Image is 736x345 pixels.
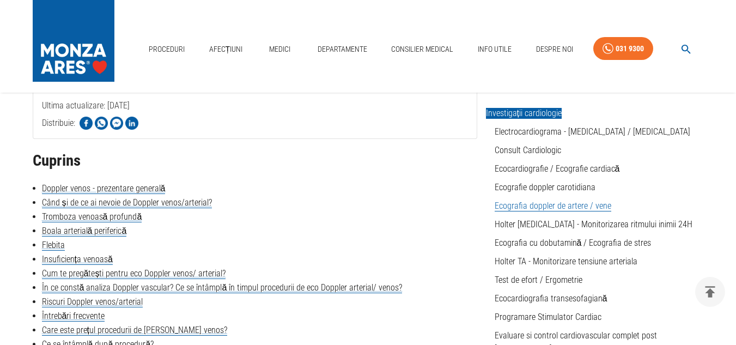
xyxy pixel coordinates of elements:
h2: Procedurile Noastre [486,77,704,94]
a: Riscuri Doppler venos/arterial [42,296,143,307]
a: Întrebări frecvente [42,311,105,322]
a: Doppler venos - prezentare generală [42,183,166,194]
span: Ultima actualizare: [DATE] [42,100,130,154]
a: Consilier Medical [387,38,458,60]
a: 031 9300 [593,37,653,60]
h2: Cuprins [33,152,477,170]
a: Când și de ce ai nevoie de Doppler venos/arterial? [42,197,212,208]
img: Share on WhatsApp [95,117,108,130]
button: delete [695,277,725,307]
a: Flebita [42,240,65,251]
a: În ce constă analiza Doppler vascular? Ce se întâmplă în timpul procedurii de eco Doppler arteria... [42,282,403,293]
p: Distribuie: [42,117,75,130]
a: Holter TA - Monitorizare tensiune arteriala [495,256,637,267]
a: Ecografie doppler carotidiana [495,182,595,192]
a: Cum te pregătești pentru eco Doppler venos/ arterial? [42,268,226,279]
a: Electrocardiograma - [MEDICAL_DATA] / [MEDICAL_DATA] [495,126,690,137]
a: Care este prețul procedurii de [PERSON_NAME] venos? [42,325,227,336]
a: Medici [263,38,297,60]
img: Share on Facebook Messenger [110,117,123,130]
a: Ecografia cu dobutamină / Ecografia de stres [495,238,652,248]
a: Ecocardiografie / Ecografie cardiacă [495,164,620,174]
a: Proceduri [144,38,189,60]
a: Tromboza venoasă profundă [42,211,142,222]
img: Share on LinkedIn [125,117,138,130]
a: Consult Cardiologic [495,145,561,155]
a: Ecocardiografia transesofagiană [495,293,607,304]
a: Info Utile [473,38,516,60]
a: Insuficiența venoasă [42,254,113,265]
a: Ecografia doppler de artere / vene [495,201,611,211]
a: Despre Noi [532,38,577,60]
a: Departamente [313,38,372,60]
a: Afecțiuni [205,38,247,60]
a: Programare Stimulator Cardiac [495,312,601,322]
a: Test de efort / Ergometrie [495,275,582,285]
a: Boala arterială periferică [42,226,127,237]
div: 031 9300 [616,42,644,56]
a: Holter [MEDICAL_DATA] - Monitorizarea ritmului inimii 24H [495,219,692,229]
span: Investigații cardiologie [486,108,562,119]
img: Share on Facebook [80,117,93,130]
